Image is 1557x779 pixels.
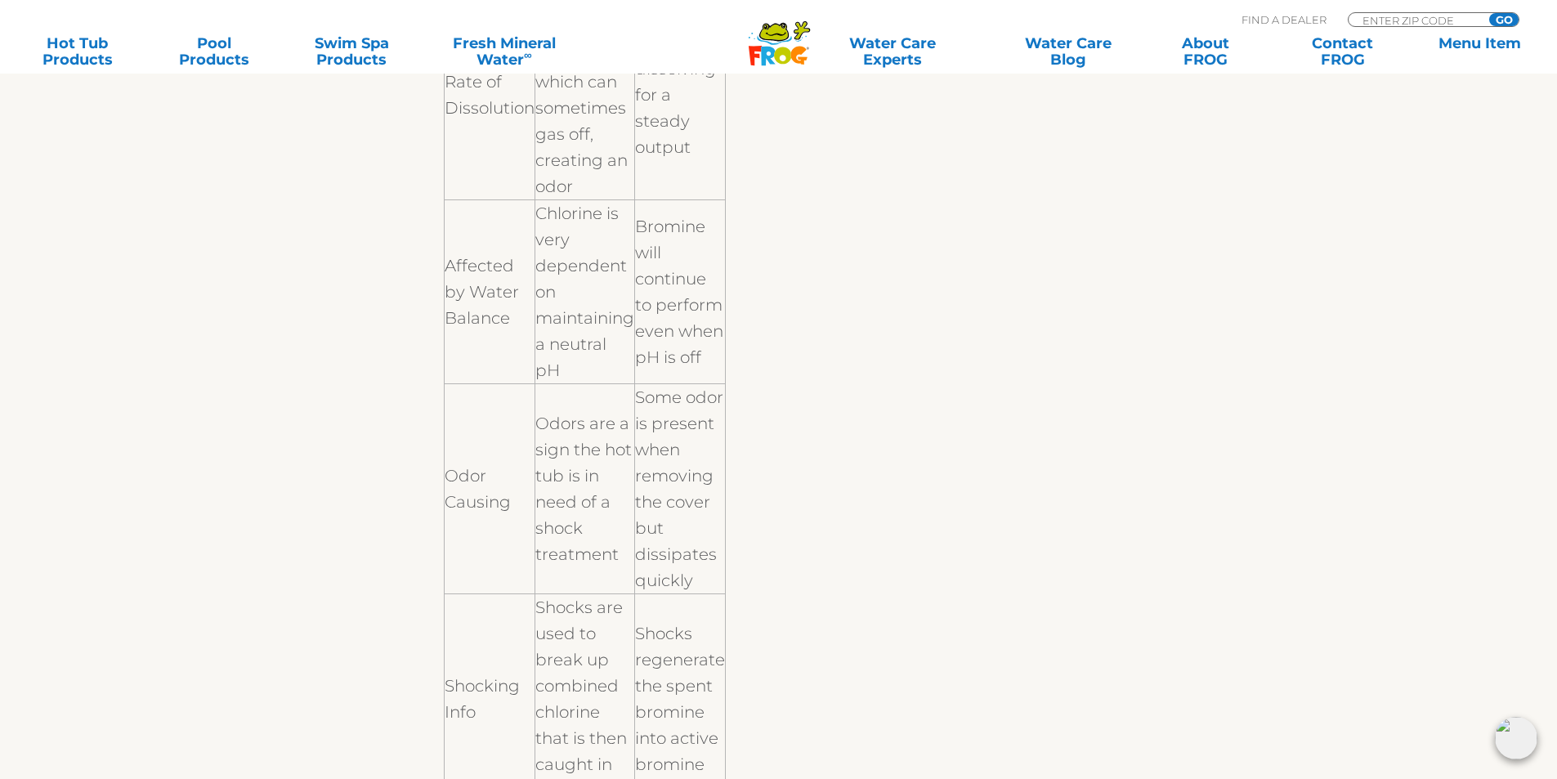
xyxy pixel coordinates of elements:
img: openIcon [1495,717,1537,759]
a: Hot TubProducts [16,35,138,68]
a: Fresh MineralWater∞ [428,35,581,68]
td: Odor Causing [444,384,535,594]
a: Water CareBlog [1007,35,1129,68]
td: Affected by Water Balance [444,200,535,384]
td: Odors are a sign the hot tub is in need of a shock treatment [535,384,634,594]
td: Chlorine is very dependent on maintaining a neutral pH [535,200,634,384]
sup: ∞ [524,48,532,61]
a: Swim SpaProducts [291,35,413,68]
td: Bromine will continue to perform even when pH is off [634,200,725,384]
a: ContactFROG [1282,35,1403,68]
input: GO [1489,13,1519,26]
td: Some odor is present when removing the cover but dissipates quickly [634,384,725,594]
input: Zip Code Form [1361,13,1471,27]
a: AboutFROG [1144,35,1266,68]
a: Water CareExperts [794,35,991,68]
a: PoolProducts [154,35,275,68]
p: Find A Dealer [1242,12,1327,27]
a: Menu Item [1419,35,1541,68]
